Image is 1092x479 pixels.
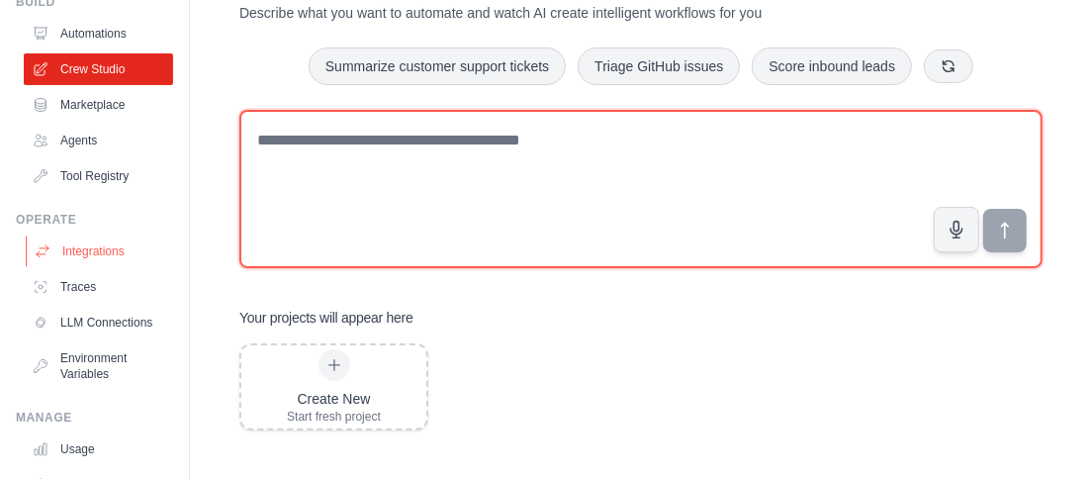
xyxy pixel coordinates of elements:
a: LLM Connections [24,307,173,338]
a: Usage [24,433,173,465]
a: Tool Registry [24,160,173,192]
button: Summarize customer support tickets [309,48,566,85]
p: Describe what you want to automate and watch AI create intelligent workflows for you [239,3,904,23]
button: Click to speak your automation idea [934,207,979,252]
iframe: Chat Widget [993,384,1092,479]
button: Score inbound leads [752,48,912,85]
a: Integrations [26,236,175,267]
a: Traces [24,271,173,303]
div: 聊天小组件 [993,384,1092,479]
a: Agents [24,125,173,156]
div: Start fresh project [287,409,381,425]
button: Triage GitHub issues [578,48,740,85]
div: Manage [16,410,173,426]
div: Create New [287,389,381,409]
button: Get new suggestions [924,49,973,83]
a: Marketplace [24,89,173,121]
div: Operate [16,212,173,228]
a: Automations [24,18,173,49]
a: Environment Variables [24,342,173,390]
h3: Your projects will appear here [239,308,413,328]
a: Crew Studio [24,53,173,85]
